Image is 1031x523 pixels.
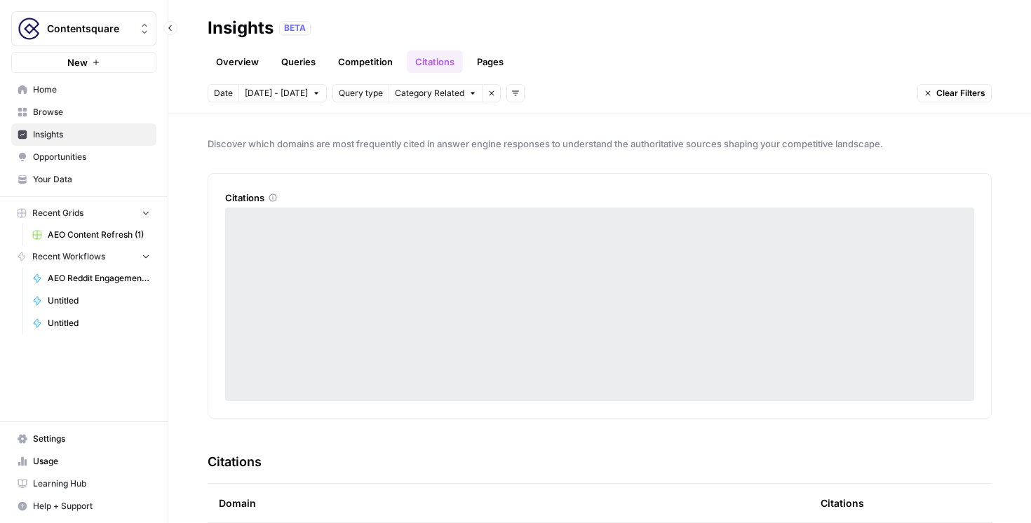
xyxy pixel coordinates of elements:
button: [DATE] - [DATE] [238,84,327,102]
a: Browse [11,101,156,123]
div: Citations [225,191,974,205]
button: Category Related [389,84,483,102]
button: Recent Grids [11,203,156,224]
a: Competition [330,50,401,73]
a: Usage [11,450,156,473]
span: [DATE] - [DATE] [245,87,308,100]
h3: Citations [208,452,262,472]
span: Contentsquare [47,22,132,36]
a: Home [11,79,156,101]
img: Contentsquare Logo [16,16,41,41]
a: Pages [469,50,512,73]
span: Browse [33,106,150,118]
span: AEO Content Refresh (1) [48,229,150,241]
a: Opportunities [11,146,156,168]
span: Usage [33,455,150,468]
span: AEO Reddit Engagement - Fork [48,272,150,285]
button: New [11,52,156,73]
a: Queries [273,50,324,73]
div: BETA [279,21,311,35]
a: Untitled [26,290,156,312]
a: Insights [11,123,156,146]
span: New [67,55,88,69]
a: AEO Reddit Engagement - Fork [26,267,156,290]
span: Home [33,83,150,96]
button: Help + Support [11,495,156,517]
button: Recent Workflows [11,246,156,267]
span: Settings [33,433,150,445]
a: Learning Hub [11,473,156,495]
a: Untitled [26,312,156,334]
div: Insights [208,17,274,39]
button: Clear Filters [917,84,992,102]
span: Help + Support [33,500,150,512]
span: Untitled [48,294,150,307]
span: Insights [33,128,150,141]
span: Discover which domains are most frequently cited in answer engine responses to understand the aut... [208,137,992,151]
span: Clear Filters [936,87,985,100]
span: Query type [339,87,383,100]
a: Your Data [11,168,156,191]
span: Your Data [33,173,150,186]
a: Citations [407,50,463,73]
div: Citations [821,484,864,522]
span: Untitled [48,317,150,330]
a: Settings [11,428,156,450]
span: Learning Hub [33,477,150,490]
a: Overview [208,50,267,73]
span: Recent Workflows [32,250,105,263]
button: Workspace: Contentsquare [11,11,156,46]
span: Recent Grids [32,207,83,219]
a: AEO Content Refresh (1) [26,224,156,246]
span: Date [214,87,233,100]
span: Opportunities [33,151,150,163]
div: Domain [219,484,798,522]
span: Category Related [395,87,464,100]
